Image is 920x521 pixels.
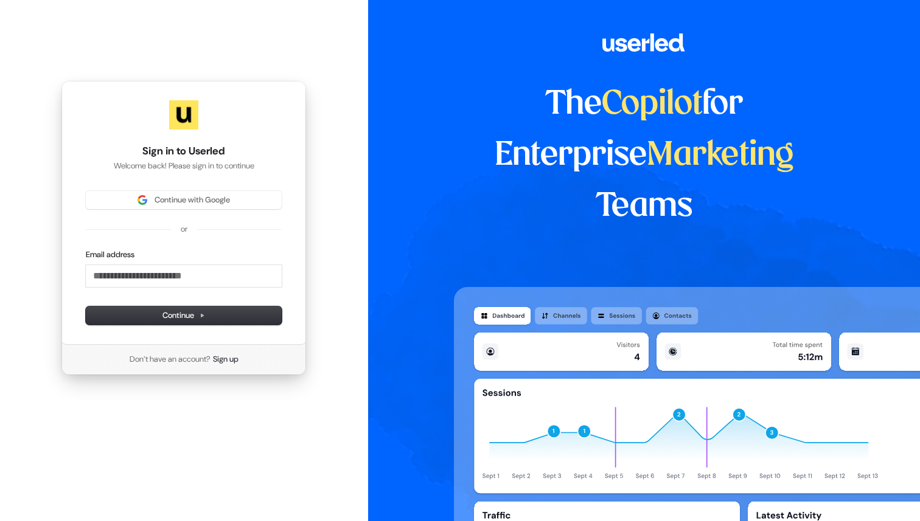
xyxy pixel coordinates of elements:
span: Continue with Google [155,195,230,205]
p: or [181,224,187,235]
img: Userled [169,100,198,129]
span: Copilot [602,89,702,120]
a: Sign up [213,354,239,365]
h1: Sign in to Userled [86,144,282,159]
p: Welcome back! Please sign in to continue [86,160,282,171]
span: Don’t have an account? [130,354,211,365]
label: Email address [86,249,134,260]
span: Continue [162,310,205,321]
button: Sign in with GoogleContinue with Google [86,191,282,209]
img: Sign in with Google [138,195,147,205]
button: Continue [86,306,282,325]
h1: The for Enterprise Teams [454,79,834,232]
span: Marketing [647,140,794,171]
